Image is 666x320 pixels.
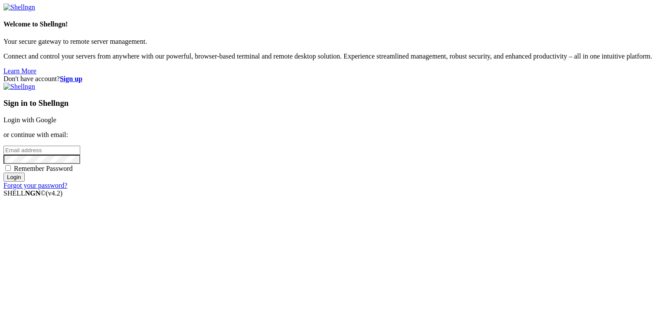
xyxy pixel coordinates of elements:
div: Don't have account? [3,75,663,83]
input: Login [3,173,25,182]
span: Remember Password [14,165,73,172]
p: Your secure gateway to remote server management. [3,38,663,46]
a: Forgot your password? [3,182,67,189]
input: Remember Password [5,165,11,171]
p: Connect and control your servers from anywhere with our powerful, browser-based terminal and remo... [3,52,663,60]
h3: Sign in to Shellngn [3,98,663,108]
a: Login with Google [3,116,56,124]
span: SHELL © [3,189,62,197]
img: Shellngn [3,83,35,91]
a: Learn More [3,67,36,75]
h4: Welcome to Shellngn! [3,20,663,28]
a: Sign up [60,75,82,82]
p: or continue with email: [3,131,663,139]
b: NGN [25,189,41,197]
img: Shellngn [3,3,35,11]
input: Email address [3,146,80,155]
span: 4.2.0 [46,189,63,197]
